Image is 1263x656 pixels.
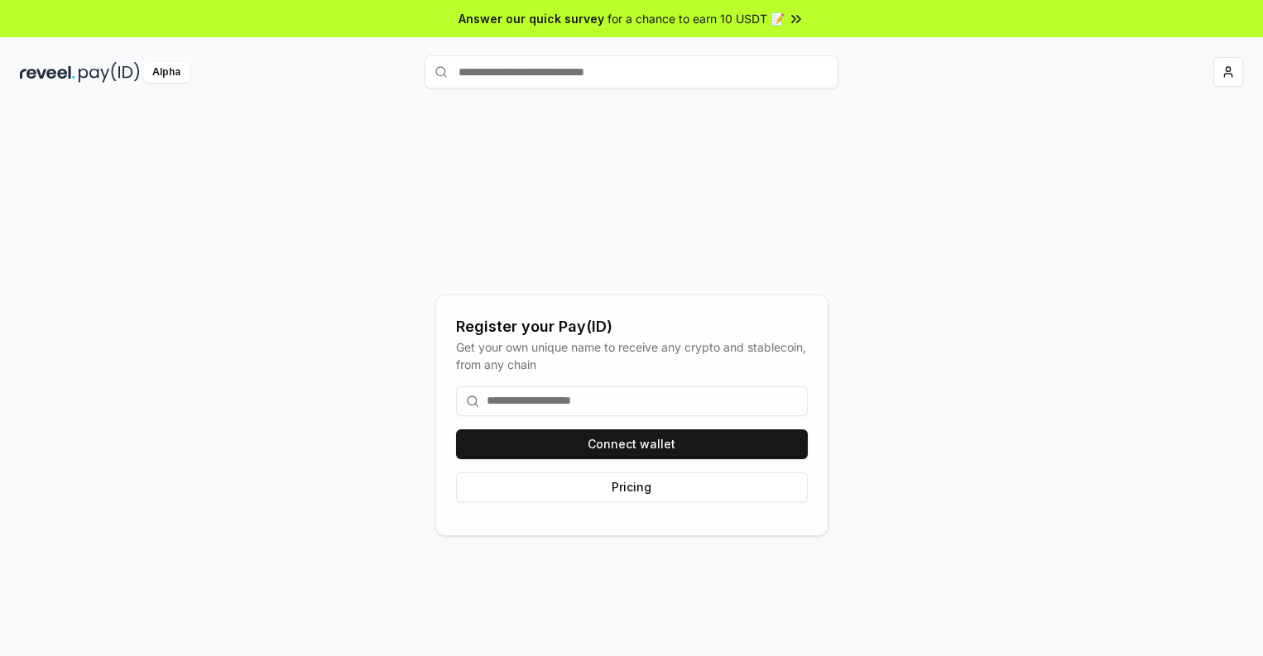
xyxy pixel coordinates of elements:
button: Pricing [456,472,808,502]
span: for a chance to earn 10 USDT 📝 [607,10,785,27]
img: reveel_dark [20,62,75,83]
div: Get your own unique name to receive any crypto and stablecoin, from any chain [456,338,808,373]
img: pay_id [79,62,140,83]
span: Answer our quick survey [459,10,604,27]
button: Connect wallet [456,429,808,459]
div: Register your Pay(ID) [456,315,808,338]
div: Alpha [143,62,190,83]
